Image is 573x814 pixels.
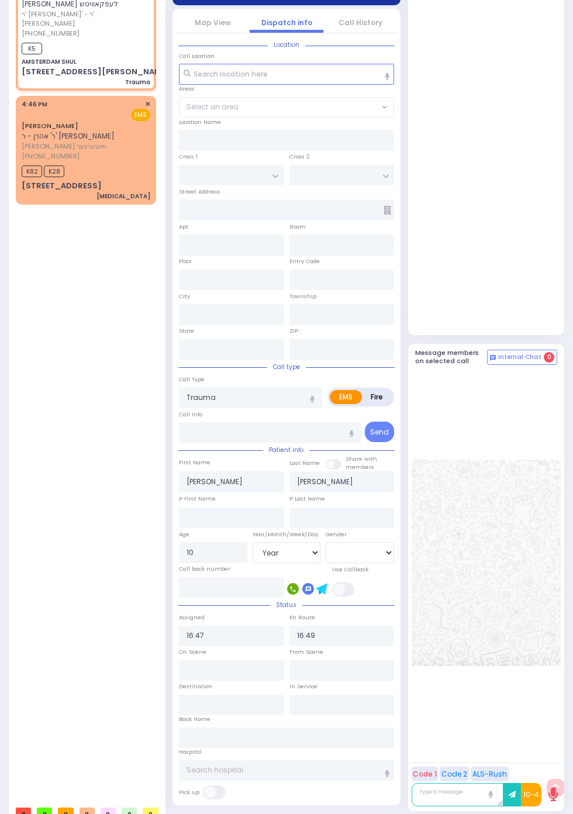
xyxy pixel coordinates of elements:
input: Search hospital [179,760,394,781]
div: Trauma [125,78,150,87]
div: [STREET_ADDRESS][PERSON_NAME] [22,66,170,78]
label: En Route [289,613,315,622]
span: ✕ [145,99,150,109]
label: Cross 1 [179,153,198,161]
a: Dispatch info [261,18,312,27]
a: [PERSON_NAME] [22,121,78,130]
button: Send [365,422,394,442]
div: AMSTERDAM SHUL [22,57,77,66]
span: K5 [22,43,42,54]
span: [PERSON_NAME] וויינבערגער [22,142,147,151]
span: ר' אהרן - ר' [PERSON_NAME] [22,131,115,141]
label: Call Type [179,375,205,384]
img: comment-alt.png [490,355,496,361]
a: Map View [195,18,231,27]
label: Hospital [179,748,202,756]
h5: Message members on selected call [415,349,488,364]
label: State [179,327,194,335]
span: Other building occupants [384,206,391,215]
label: P Last Name [289,495,325,503]
span: members [346,463,374,471]
label: Entry Code [289,257,320,265]
span: Select an area [187,102,239,112]
div: [MEDICAL_DATA] [96,192,150,201]
button: ALS-Rush [471,767,509,781]
label: First Name [179,458,210,467]
span: Call type [267,363,306,371]
label: Room [289,223,306,231]
label: ZIP [289,327,298,335]
small: Share with [346,455,377,463]
label: Call Location [179,52,215,60]
label: Street Address [179,188,220,196]
button: 10-4 [521,783,541,806]
button: Internal Chat 0 [487,350,557,365]
label: In Service [289,682,317,691]
span: ר' [PERSON_NAME]' - ר' [PERSON_NAME] [22,9,147,29]
label: Floor [179,257,192,265]
label: Apt [179,223,188,231]
span: EMS [131,109,150,121]
label: Location Name [179,118,221,126]
label: Last Name [289,459,320,467]
label: P First Name [179,495,216,503]
label: Fire [361,390,392,404]
label: Gender [326,530,347,539]
label: EMS [330,390,362,404]
span: [PHONE_NUMBER] [22,29,80,38]
span: K82 [22,165,42,177]
label: Call Info [179,411,202,419]
label: Call back number [179,565,230,573]
span: Location [268,40,305,49]
span: Status [270,601,302,609]
label: City [179,292,190,301]
label: Use Callback [332,565,368,574]
span: 4:46 PM [22,100,47,109]
span: 0 [544,352,554,363]
label: From Scene [289,648,323,656]
label: Age [179,530,189,539]
span: K28 [44,165,64,177]
label: Back Home [179,715,210,723]
label: Assigned [179,613,205,622]
div: [STREET_ADDRESS] [22,180,102,192]
span: Patient info [263,446,309,454]
div: Year/Month/Week/Day [253,530,321,539]
a: Call History [339,18,382,27]
label: Cross 2 [289,153,310,161]
label: Destination [179,682,212,691]
label: On Scene [179,648,206,656]
label: Township [289,292,316,301]
span: Internal Chat [498,353,541,361]
span: [PHONE_NUMBER] [22,151,80,161]
label: Areas [179,85,195,93]
label: Pick up [179,788,199,796]
button: Code 1 [412,767,438,781]
input: Search location here [179,64,394,85]
button: Code 2 [440,767,469,781]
